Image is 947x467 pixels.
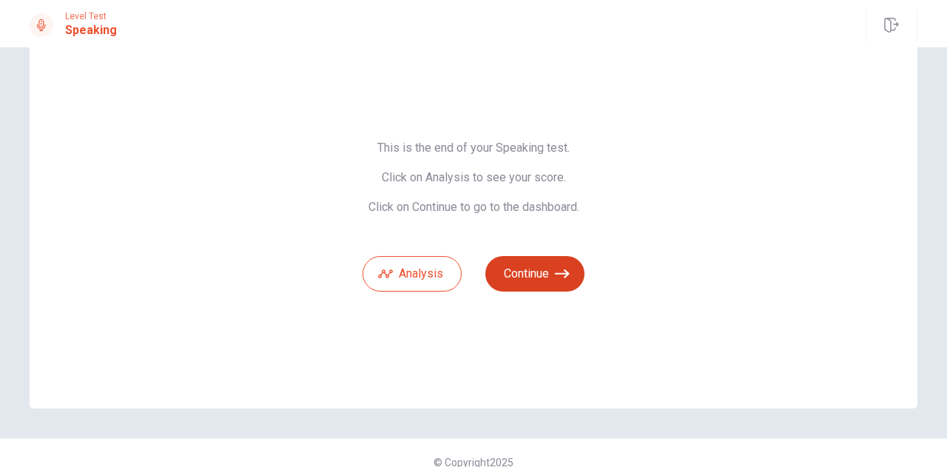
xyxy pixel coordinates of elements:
[65,21,117,39] h1: Speaking
[363,141,584,215] span: This is the end of your Speaking test. Click on Analysis to see your score. Click on Continue to ...
[485,256,584,292] button: Continue
[65,11,117,21] span: Level Test
[363,256,462,292] button: Analysis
